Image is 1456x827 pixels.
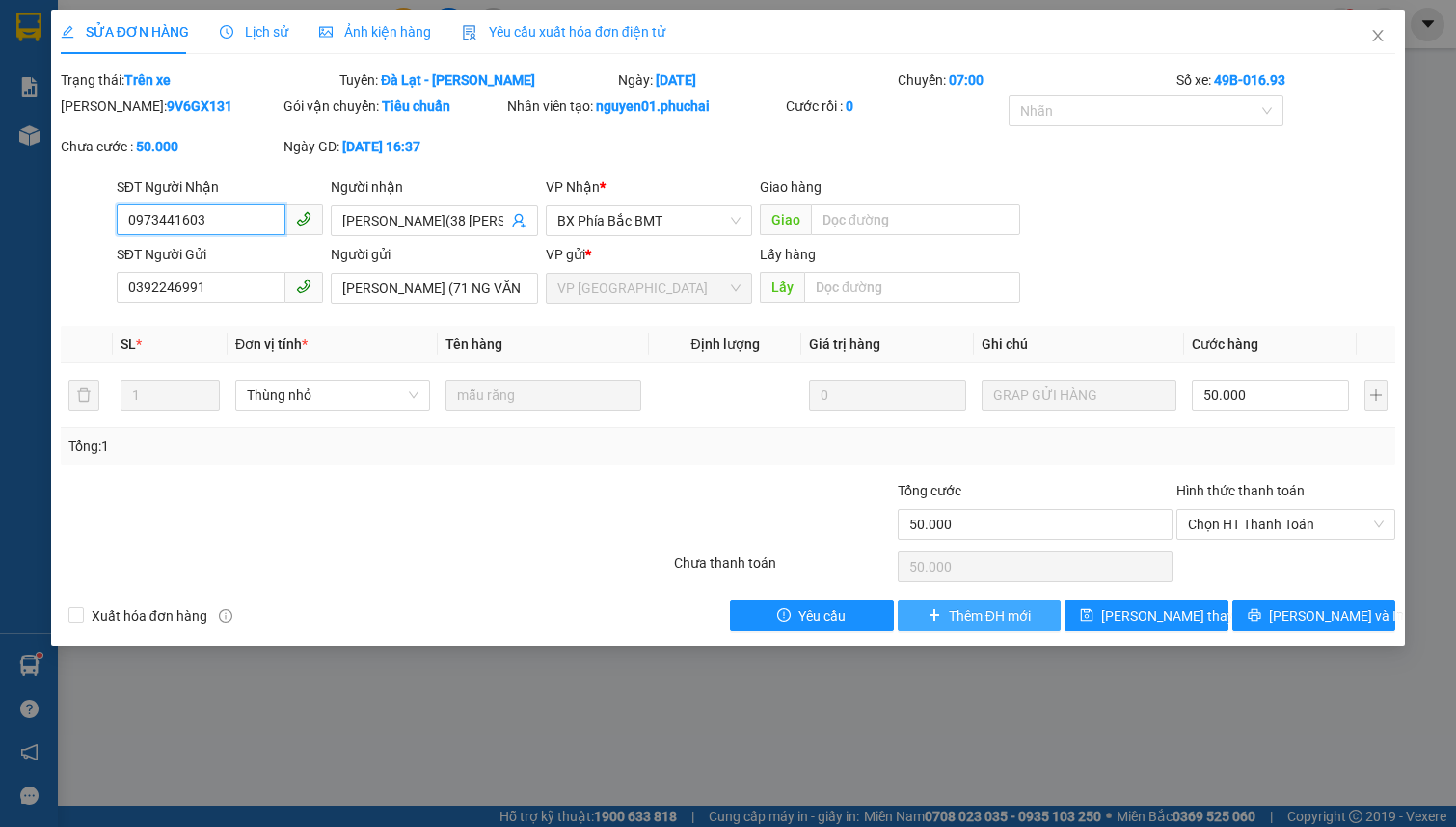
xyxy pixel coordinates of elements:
div: Km92 [226,16,381,40]
b: Trên xe [124,72,171,88]
button: printer[PERSON_NAME] và In [1232,600,1396,631]
span: DĐ: [226,100,254,120]
div: 0346888246 [226,63,381,90]
span: KM82 [254,90,330,123]
span: Lấy hàng [760,247,816,262]
div: Ngày GD: [283,136,502,157]
div: Tuyến: [337,69,616,91]
b: 0 [846,98,853,114]
button: save[PERSON_NAME] thay đổi [1065,600,1228,631]
div: Cước rồi : [786,95,1005,117]
div: SĐT Người Gửi [117,244,323,265]
span: clock-circle [220,25,233,39]
div: Gói vận chuyển: [283,95,502,117]
span: Xuất hóa đơn hàng [84,605,215,627]
div: Chưa thanh toán [672,552,895,586]
input: Dọc đường [804,272,1020,303]
span: Định lượng [690,336,759,352]
span: [PERSON_NAME] thay đổi [1101,605,1255,627]
div: SĐT Người Nhận [117,176,323,198]
div: Số xe: [1174,69,1397,91]
b: nguyen01.phuchai [596,98,710,114]
span: Yêu cầu [798,605,846,627]
div: Nhân viên tạo: [507,95,782,117]
span: plus [928,608,941,624]
span: close [1370,28,1386,43]
span: BX Phía Bắc BMT [557,206,741,235]
span: Cước hàng [1192,336,1258,352]
b: [DATE] 16:37 [342,139,420,154]
div: VP [GEOGRAPHIC_DATA] [16,16,212,63]
div: Chưa cước : [61,136,280,157]
span: Lịch sử [220,24,288,40]
div: Người gửi [331,244,537,265]
span: Đơn vị tính [235,336,308,352]
span: VP Đà Lạt [557,274,741,303]
span: SỬA ĐƠN HÀNG [61,24,189,40]
b: 9V6GX131 [167,98,232,114]
span: Ảnh kiện hàng [319,24,431,40]
span: Gửi: [16,18,46,39]
div: [PERSON_NAME] ( 41b kHE SANH ) [16,63,212,109]
input: 0 [809,380,966,411]
div: Trạng thái: [59,69,337,91]
span: Tổng cước [898,483,961,498]
input: Ghi Chú [982,380,1176,411]
span: Lấy [760,272,804,303]
button: delete [68,380,99,411]
b: [DATE] [656,72,696,88]
span: phone [296,211,311,227]
button: plusThêm ĐH mới [898,600,1062,631]
span: save [1080,608,1093,624]
span: picture [319,25,333,39]
span: exclamation-circle [777,608,791,624]
span: [PERSON_NAME] và In [1269,605,1404,627]
span: SL [121,336,136,352]
div: VP gửi [546,244,752,265]
b: Đà Lạt - [PERSON_NAME] [381,72,535,88]
span: user-add [511,213,526,228]
span: edit [61,25,74,39]
span: Tên hàng [445,336,502,352]
label: Hình thức thanh toán [1176,483,1305,498]
span: Thêm ĐH mới [949,605,1031,627]
b: 50.000 [136,139,178,154]
button: exclamation-circleYêu cầu [730,600,894,631]
span: Giao [760,204,811,235]
span: Giá trị hàng [809,336,880,352]
input: VD: Bàn, Ghế [445,380,640,411]
span: Yêu cầu xuất hóa đơn điện tử [462,24,665,40]
img: icon [462,25,477,40]
span: printer [1248,608,1261,624]
span: Chọn HT Thanh Toán [1188,510,1384,539]
div: Ngày: [616,69,895,91]
div: Người nhận [331,176,537,198]
div: Tổng: 1 [68,436,563,457]
input: Dọc đường [811,204,1020,235]
span: VP Nhận [546,179,600,195]
button: Close [1351,10,1405,64]
div: Chuyến: [896,69,1174,91]
span: phone [296,279,311,294]
b: 49B-016.93 [1214,72,1285,88]
b: 07:00 [949,72,984,88]
span: Nhận: [226,18,272,39]
span: Giao hàng [760,179,822,195]
span: info-circle [219,609,232,623]
span: Thùng nhỏ [247,381,418,410]
div: THÀNH [226,40,381,63]
th: Ghi chú [974,326,1184,363]
button: plus [1364,380,1388,411]
b: Tiêu chuẩn [382,98,450,114]
div: [PERSON_NAME]: [61,95,280,117]
div: 0912278772 [16,109,212,136]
